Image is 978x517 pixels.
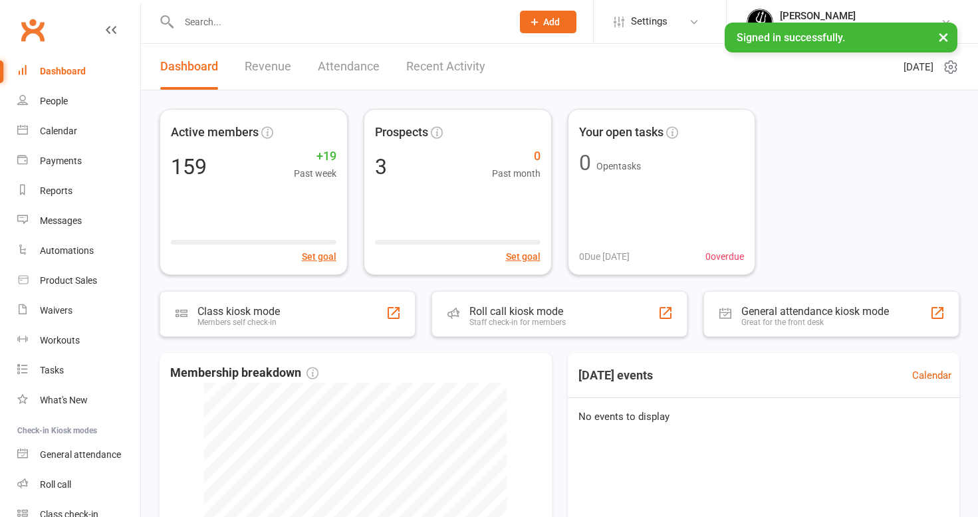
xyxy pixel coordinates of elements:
div: Tasks [40,365,64,375]
a: Recent Activity [406,44,485,90]
a: Tasks [17,356,140,385]
div: Evil [PERSON_NAME] Personal Training [780,22,941,34]
span: +19 [294,147,336,166]
span: Past month [492,166,541,181]
span: Add [543,17,560,27]
span: 0 Due [DATE] [579,249,630,264]
span: [DATE] [904,59,933,75]
div: General attendance kiosk mode [741,305,889,318]
div: Product Sales [40,275,97,286]
div: Roll call kiosk mode [469,305,566,318]
div: 3 [375,156,387,177]
a: People [17,86,140,116]
a: Payments [17,146,140,176]
div: [PERSON_NAME] [780,10,941,22]
span: Prospects [375,123,428,142]
div: People [40,96,68,106]
input: Search... [175,13,503,31]
div: Workouts [40,335,80,346]
span: 0 [492,147,541,166]
div: Automations [40,245,94,256]
div: No events to display [562,398,965,435]
span: Membership breakdown [170,363,318,383]
span: Past week [294,166,336,181]
div: 0 [579,152,591,173]
a: Reports [17,176,140,206]
a: Workouts [17,326,140,356]
a: Revenue [245,44,291,90]
a: Roll call [17,470,140,500]
div: General attendance [40,449,121,460]
span: Your open tasks [579,123,664,142]
div: Dashboard [40,66,86,76]
button: Set goal [302,249,336,264]
div: Reports [40,185,72,196]
a: Calendar [17,116,140,146]
img: thumb_image1652691556.png [747,9,773,35]
span: Open tasks [596,161,641,171]
button: × [931,23,955,51]
div: 159 [171,156,207,177]
a: General attendance kiosk mode [17,440,140,470]
a: Calendar [912,367,951,383]
div: Waivers [40,305,72,316]
a: What's New [17,385,140,415]
div: Payments [40,155,82,166]
h3: [DATE] events [568,363,664,387]
div: Members self check-in [197,318,280,327]
button: Set goal [506,249,541,264]
div: Class kiosk mode [197,305,280,318]
button: Add [520,11,576,33]
a: Clubworx [16,13,49,47]
a: Automations [17,236,140,266]
span: 0 overdue [705,249,744,264]
div: Calendar [40,126,77,136]
a: Product Sales [17,266,140,296]
a: Messages [17,206,140,236]
div: Roll call [40,479,71,490]
div: Great for the front desk [741,318,889,327]
a: Dashboard [160,44,218,90]
div: Messages [40,215,82,226]
div: Staff check-in for members [469,318,566,327]
span: Settings [631,7,668,37]
a: Attendance [318,44,380,90]
span: Active members [171,123,259,142]
a: Dashboard [17,56,140,86]
div: What's New [40,395,88,405]
a: Waivers [17,296,140,326]
span: Signed in successfully. [737,31,845,44]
